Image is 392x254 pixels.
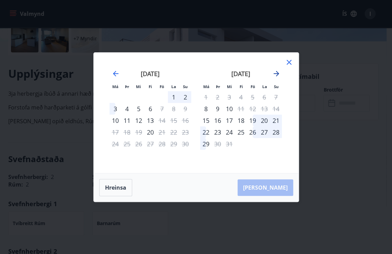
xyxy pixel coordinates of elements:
td: Not available. sunnudagur, 9. nóvember 2025 [180,103,191,115]
div: 28 [270,126,282,138]
td: Not available. miðvikudagur, 26. nóvember 2025 [133,138,145,150]
small: Má [203,84,209,89]
small: Su [274,84,279,89]
td: Not available. miðvikudagur, 19. nóvember 2025 [133,126,145,138]
td: Not available. fimmtudagur, 4. desember 2025 [235,91,247,103]
div: 13 [145,115,156,126]
div: 2 [180,91,191,103]
td: Choose föstudagur, 26. desember 2025 as your check-in date. It’s available. [247,126,258,138]
td: Not available. sunnudagur, 16. nóvember 2025 [180,115,191,126]
strong: [DATE] [231,70,250,78]
td: Choose miðvikudagur, 10. desember 2025 as your check-in date. It’s available. [223,103,235,115]
td: Choose miðvikudagur, 24. desember 2025 as your check-in date. It’s available. [223,126,235,138]
td: Choose laugardagur, 27. desember 2025 as your check-in date. It’s available. [258,126,270,138]
td: Not available. laugardagur, 29. nóvember 2025 [168,138,180,150]
div: Aðeins innritun í boði [200,103,212,115]
td: Not available. miðvikudagur, 31. desember 2025 [223,138,235,150]
div: 6 [145,103,156,115]
div: 21 [270,115,282,126]
td: Not available. sunnudagur, 7. desember 2025 [270,91,282,103]
div: 12 [133,115,145,126]
div: Move forward to switch to the next month. [272,70,280,78]
td: Choose sunnudagur, 21. desember 2025 as your check-in date. It’s available. [270,115,282,126]
div: 9 [212,103,223,115]
td: Not available. föstudagur, 21. nóvember 2025 [156,126,168,138]
td: Choose fimmtudagur, 6. nóvember 2025 as your check-in date. It’s available. [145,103,156,115]
small: Fö [251,84,255,89]
td: Not available. laugardagur, 8. nóvember 2025 [168,103,180,115]
div: Move backward to switch to the previous month. [112,70,120,78]
div: Aðeins útritun í boði [212,138,223,150]
td: Not available. föstudagur, 5. desember 2025 [247,91,258,103]
strong: [DATE] [141,70,160,78]
td: Choose miðvikudagur, 12. nóvember 2025 as your check-in date. It’s available. [133,115,145,126]
div: 19 [247,115,258,126]
div: Aðeins innritun í boði [145,126,156,138]
td: Not available. sunnudagur, 30. nóvember 2025 [180,138,191,150]
small: La [262,84,267,89]
div: Aðeins útritun í boði [235,103,247,115]
td: Not available. sunnudagur, 14. desember 2025 [270,103,282,115]
div: 11 [121,115,133,126]
small: Mi [227,84,232,89]
button: Hreinsa [99,179,132,196]
td: Choose mánudagur, 29. desember 2025 as your check-in date. It’s available. [200,138,212,150]
div: Aðeins innritun í boði [109,115,121,126]
td: Not available. sunnudagur, 23. nóvember 2025 [180,126,191,138]
div: Aðeins útritun í boði [156,115,168,126]
td: Choose sunnudagur, 28. desember 2025 as your check-in date. It’s available. [270,126,282,138]
small: Fi [240,84,243,89]
td: Choose mánudagur, 22. desember 2025 as your check-in date. It’s available. [200,126,212,138]
small: Þr [216,84,220,89]
td: Choose fimmtudagur, 18. desember 2025 as your check-in date. It’s available. [235,115,247,126]
td: Not available. þriðjudagur, 2. desember 2025 [212,91,223,103]
small: La [171,84,176,89]
td: Choose þriðjudagur, 11. nóvember 2025 as your check-in date. It’s available. [121,115,133,126]
td: Choose fimmtudagur, 20. nóvember 2025 as your check-in date. It’s available. [145,126,156,138]
td: Not available. föstudagur, 14. nóvember 2025 [156,115,168,126]
div: Aðeins útritun í boði [156,103,168,115]
td: Not available. föstudagur, 28. nóvember 2025 [156,138,168,150]
td: Not available. mánudagur, 17. nóvember 2025 [109,126,121,138]
td: Choose þriðjudagur, 9. desember 2025 as your check-in date. It’s available. [212,103,223,115]
div: 20 [258,115,270,126]
td: Not available. laugardagur, 6. desember 2025 [258,91,270,103]
td: Not available. laugardagur, 15. nóvember 2025 [168,115,180,126]
div: 27 [258,126,270,138]
div: Calendar [102,61,290,165]
td: Not available. mánudagur, 1. desember 2025 [200,91,212,103]
td: Not available. þriðjudagur, 18. nóvember 2025 [121,126,133,138]
td: Choose föstudagur, 19. desember 2025 as your check-in date. It’s available. [247,115,258,126]
div: 24 [223,126,235,138]
td: Choose laugardagur, 20. desember 2025 as your check-in date. It’s available. [258,115,270,126]
div: 26 [247,126,258,138]
td: Not available. laugardagur, 22. nóvember 2025 [168,126,180,138]
small: Mi [136,84,141,89]
td: Choose þriðjudagur, 4. nóvember 2025 as your check-in date. It’s available. [121,103,133,115]
small: Fi [149,84,152,89]
td: Choose þriðjudagur, 23. desember 2025 as your check-in date. It’s available. [212,126,223,138]
div: 17 [223,115,235,126]
div: 3 [109,103,121,115]
div: 16 [212,115,223,126]
td: Choose laugardagur, 1. nóvember 2025 as your check-in date. It’s available. [168,91,180,103]
td: Choose miðvikudagur, 5. nóvember 2025 as your check-in date. It’s available. [133,103,145,115]
div: 25 [235,126,247,138]
td: Not available. laugardagur, 13. desember 2025 [258,103,270,115]
td: Choose mánudagur, 15. desember 2025 as your check-in date. It’s available. [200,115,212,126]
td: Not available. þriðjudagur, 25. nóvember 2025 [121,138,133,150]
td: Not available. fimmtudagur, 11. desember 2025 [235,103,247,115]
div: Aðeins innritun í boði [200,115,212,126]
div: 22 [200,126,212,138]
small: Su [183,84,188,89]
td: Choose þriðjudagur, 16. desember 2025 as your check-in date. It’s available. [212,115,223,126]
td: Not available. mánudagur, 24. nóvember 2025 [109,138,121,150]
div: 4 [121,103,133,115]
div: 18 [235,115,247,126]
div: 23 [212,126,223,138]
td: Not available. fimmtudagur, 27. nóvember 2025 [145,138,156,150]
td: Choose fimmtudagur, 25. desember 2025 as your check-in date. It’s available. [235,126,247,138]
div: 10 [223,103,235,115]
td: Choose sunnudagur, 2. nóvember 2025 as your check-in date. It’s available. [180,91,191,103]
small: Má [112,84,118,89]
